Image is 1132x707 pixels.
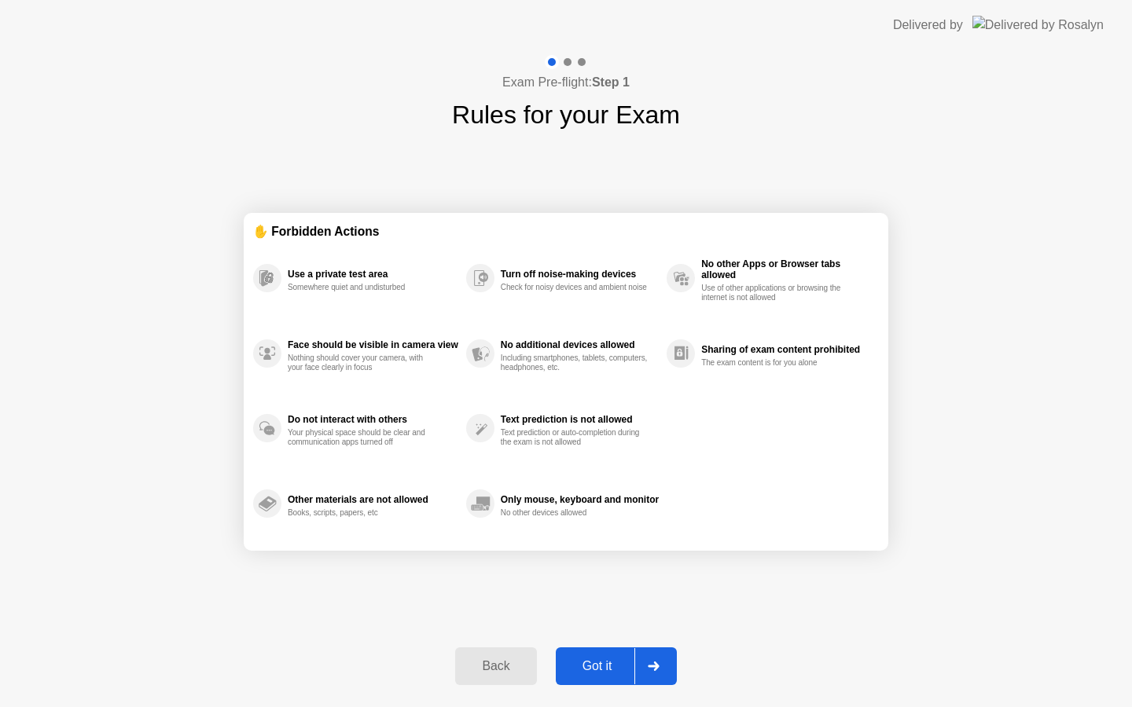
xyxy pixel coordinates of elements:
[288,353,436,372] div: Nothing should cover your camera, with your face clearly in focus
[288,269,458,280] div: Use a private test area
[501,414,659,425] div: Text prediction is not allowed
[701,344,871,355] div: Sharing of exam content prohibited
[893,16,963,35] div: Delivered by
[701,258,871,280] div: No other Apps or Browser tabs allowed
[560,659,634,673] div: Got it
[288,428,436,447] div: Your physical space should be clear and communication apps turned off
[592,75,630,89] b: Step 1
[972,16,1104,34] img: Delivered by Rosalyn
[501,494,659,505] div: Only mouse, keyboard and monitor
[501,283,649,292] div: Check for noisy devices and ambient noise
[288,508,436,518] div: Books, scripts, papers, etc
[501,508,649,518] div: No other devices allowed
[452,96,680,134] h1: Rules for your Exam
[288,283,436,292] div: Somewhere quiet and undisturbed
[501,269,659,280] div: Turn off noise-making devices
[701,358,850,368] div: The exam content is for you alone
[701,284,850,302] div: Use of other applications or browsing the internet is not allowed
[501,339,659,350] div: No additional devices allowed
[455,647,536,685] button: Back
[556,647,677,685] button: Got it
[501,353,649,372] div: Including smartphones, tablets, computers, headphones, etc.
[502,73,630,92] h4: Exam Pre-flight:
[460,659,531,673] div: Back
[501,428,649,447] div: Text prediction or auto-completion during the exam is not allowed
[288,339,458,350] div: Face should be visible in camera view
[253,222,879,240] div: ✋ Forbidden Actions
[288,494,458,505] div: Other materials are not allowed
[288,414,458,425] div: Do not interact with others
